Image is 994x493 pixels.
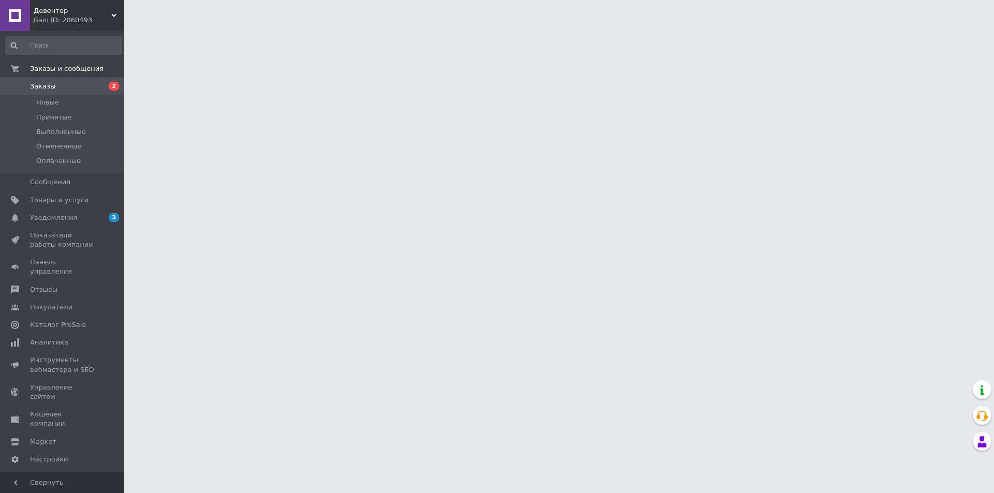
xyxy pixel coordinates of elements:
span: Товары и услуги [30,196,89,205]
span: Выполненные [36,127,86,137]
span: Настройки [30,455,68,464]
span: Панель управления [30,258,96,276]
span: Девентер [34,6,111,16]
span: Отмененные [36,142,81,151]
span: Уведомления [30,213,77,222]
span: 3 [109,213,119,222]
span: Кошелек компании [30,410,96,428]
span: Показатели работы компании [30,231,96,249]
span: Покупатели [30,303,72,312]
span: Оплаченные [36,156,81,166]
span: Каталог ProSale [30,320,86,330]
div: Ваш ID: 2060493 [34,16,124,25]
span: Маркет [30,437,56,446]
span: 2 [109,82,119,91]
span: Сообщения [30,177,70,187]
span: Управление сайтом [30,383,96,401]
input: Поиск [5,36,122,55]
span: Принятые [36,113,72,122]
span: Инструменты вебмастера и SEO [30,355,96,374]
span: Аналитика [30,338,68,347]
span: Заказы и сообщения [30,64,104,73]
span: Отзывы [30,285,57,294]
span: Новые [36,98,59,107]
span: Заказы [30,82,55,91]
